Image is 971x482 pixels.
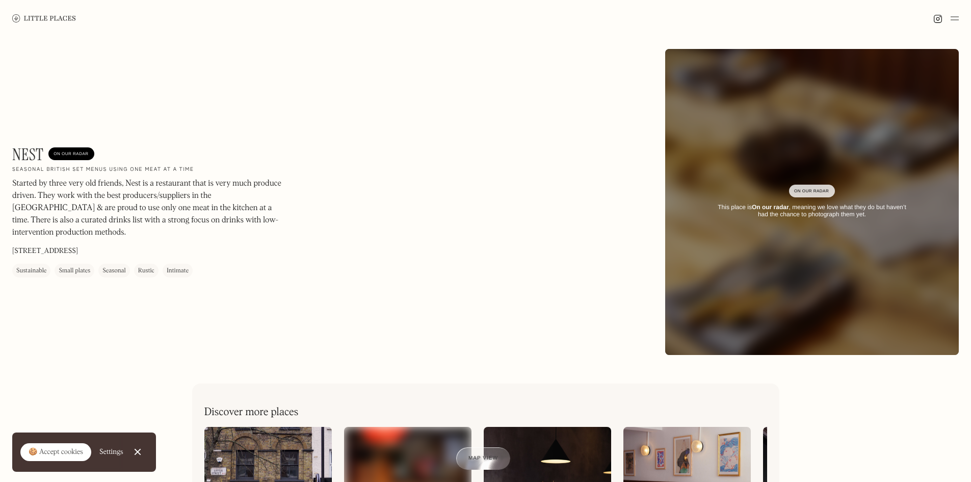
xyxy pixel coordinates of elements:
div: On Our Radar [794,186,830,196]
a: Close Cookie Popup [127,442,148,462]
h2: Discover more places [204,406,299,419]
div: Rustic [138,266,154,276]
a: 🍪 Accept cookies [20,443,91,462]
div: Sustainable [16,266,46,276]
span: Map view [468,455,498,461]
a: Map view [456,447,510,470]
div: Seasonal [102,266,126,276]
strong: On our radar [752,204,789,211]
h2: Seasonal British set menus using one meat at a time [12,166,194,173]
h1: Nest [12,145,43,164]
div: 🍪 Accept cookies [29,447,83,458]
a: Settings [99,441,123,464]
p: [STREET_ADDRESS] [12,246,78,257]
div: Small plates [59,266,90,276]
div: This place is , meaning we love what they do but haven’t had the chance to photograph them yet. [712,204,912,218]
div: On Our Radar [54,149,89,159]
div: Intimate [167,266,189,276]
div: Settings [99,448,123,455]
p: Started by three very old friends, Nest is a restaurant that is very much produce driven. They wo... [12,177,287,239]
